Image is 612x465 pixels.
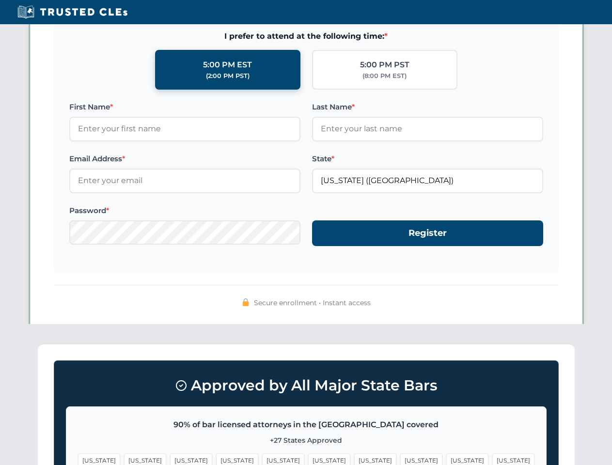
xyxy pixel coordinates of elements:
[69,101,300,113] label: First Name
[254,297,371,308] span: Secure enrollment • Instant access
[203,59,252,71] div: 5:00 PM EST
[312,169,543,193] input: Florida (FL)
[69,30,543,43] span: I prefer to attend at the following time:
[360,59,409,71] div: 5:00 PM PST
[362,71,407,81] div: (8:00 PM EST)
[69,117,300,141] input: Enter your first name
[242,298,250,306] img: 🔒
[15,5,130,19] img: Trusted CLEs
[69,153,300,165] label: Email Address
[312,117,543,141] input: Enter your last name
[69,205,300,217] label: Password
[312,153,543,165] label: State
[78,418,534,431] p: 90% of bar licensed attorneys in the [GEOGRAPHIC_DATA] covered
[206,71,250,81] div: (2:00 PM PST)
[69,169,300,193] input: Enter your email
[312,220,543,246] button: Register
[66,372,547,399] h3: Approved by All Major State Bars
[312,101,543,113] label: Last Name
[78,435,534,446] p: +27 States Approved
